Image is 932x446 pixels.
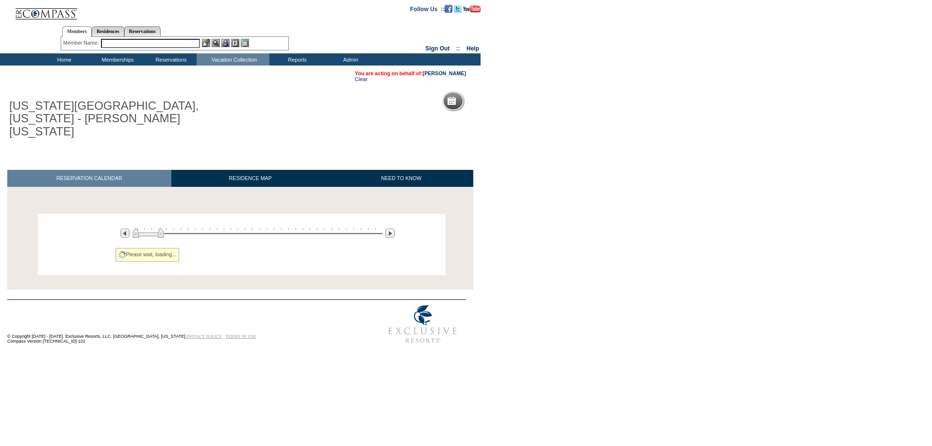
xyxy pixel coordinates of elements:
img: Subscribe to our YouTube Channel [463,5,481,13]
h1: [US_STATE][GEOGRAPHIC_DATA], [US_STATE] - [PERSON_NAME] [US_STATE] [7,98,225,140]
td: © Copyright [DATE] - [DATE]. Exclusive Resorts, LLC. [GEOGRAPHIC_DATA], [US_STATE]. Compass Versi... [7,300,347,348]
a: Reservations [124,26,161,36]
a: [PERSON_NAME] [423,70,466,76]
a: Sign Out [425,45,449,52]
td: Home [36,53,90,66]
img: Next [385,229,395,238]
a: NEED TO KNOW [329,170,473,187]
div: Member Name: [63,39,100,47]
a: Become our fan on Facebook [445,5,452,11]
img: spinner2.gif [118,251,126,259]
h5: Reservation Calendar [460,98,534,104]
span: :: [456,45,460,52]
img: View [212,39,220,47]
img: Reservations [231,39,239,47]
td: Follow Us :: [410,5,445,13]
img: Become our fan on Facebook [445,5,452,13]
a: Follow us on Twitter [454,5,462,11]
span: You are acting on behalf of: [355,70,466,76]
td: Reports [269,53,323,66]
a: RESIDENCE MAP [171,170,330,187]
a: Help [466,45,479,52]
img: Exclusive Resorts [379,300,466,348]
img: Previous [120,229,130,238]
a: Clear [355,76,367,82]
img: Follow us on Twitter [454,5,462,13]
a: Members [62,26,92,37]
a: Residences [92,26,124,36]
a: Subscribe to our YouTube Channel [463,5,481,11]
img: Impersonate [221,39,230,47]
td: Reservations [143,53,197,66]
img: b_calculator.gif [241,39,249,47]
td: Vacation Collection [197,53,269,66]
a: PRIVACY POLICY [186,334,222,339]
td: Admin [323,53,376,66]
a: RESERVATION CALENDAR [7,170,171,187]
img: b_edit.gif [202,39,210,47]
div: Please wait, loading... [116,248,180,262]
a: TERMS OF USE [226,334,256,339]
td: Memberships [90,53,143,66]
